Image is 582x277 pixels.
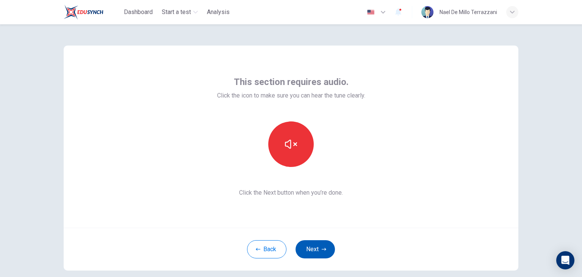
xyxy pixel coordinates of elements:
[421,6,433,18] img: Profile picture
[204,5,233,19] div: You need a license to access this content
[247,240,286,258] button: Back
[217,188,365,197] span: Click the Next button when you’re done.
[64,5,121,20] a: EduSynch logo
[207,8,230,17] span: Analysis
[234,76,349,88] span: This section requires audio.
[64,5,103,20] img: EduSynch logo
[217,91,365,100] span: Click the icon to make sure you can hear the tune clearly.
[204,5,233,19] button: Analysis
[556,251,574,269] div: Open Intercom Messenger
[162,8,191,17] span: Start a test
[366,9,375,15] img: en
[440,8,497,17] div: Nael De Millo Terrazzani
[159,5,201,19] button: Start a test
[124,8,153,17] span: Dashboard
[296,240,335,258] button: Next
[121,5,156,19] button: Dashboard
